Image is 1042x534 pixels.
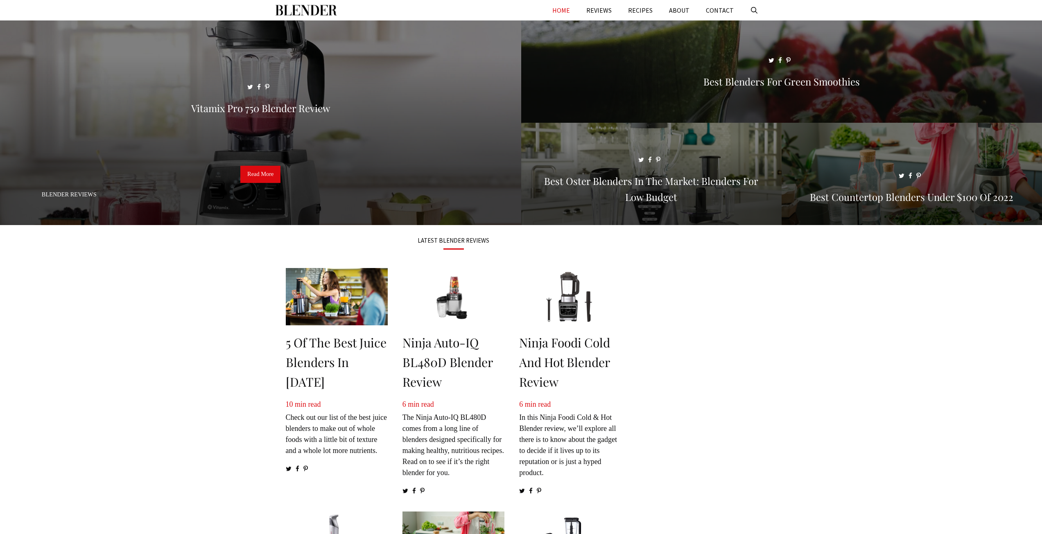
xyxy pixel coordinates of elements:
a: Blender Reviews [42,191,97,198]
span: min read [525,400,551,408]
p: Check out our list of the best juice blenders to make out of whole foods with a little bit of tex... [286,399,388,456]
iframe: Advertisement [644,237,755,483]
img: Ninja Auto-iQ BL480D Blender Review [402,268,504,325]
p: The Ninja Auto-IQ BL480D comes from a long line of blenders designed specifically for making heal... [402,399,504,478]
h3: LATEST BLENDER REVIEWS [286,237,622,243]
a: Read More [240,166,280,183]
img: 5 of the Best Juice Blenders in 2022 [286,268,388,325]
a: 5 of the Best Juice Blenders in [DATE] [286,334,387,390]
a: Best Oster Blenders in the Market: Blenders for Low Budget [521,215,782,223]
a: Ninja Foodi Cold and Hot Blender Review [519,334,610,390]
span: 6 [402,400,406,408]
img: Ninja Foodi Cold and Hot Blender Review [519,268,621,325]
span: 10 [286,400,293,408]
span: min read [295,400,321,408]
a: Ninja Auto-iQ BL480D Blender Review [402,334,493,390]
a: Best Countertop Blenders Under $100 of 2022 [782,215,1042,223]
p: In this Ninja Foodi Cold & Hot Blender review, we’ll explore all there is to know about the gadge... [519,399,621,478]
span: min read [408,400,434,408]
span: 6 [519,400,523,408]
